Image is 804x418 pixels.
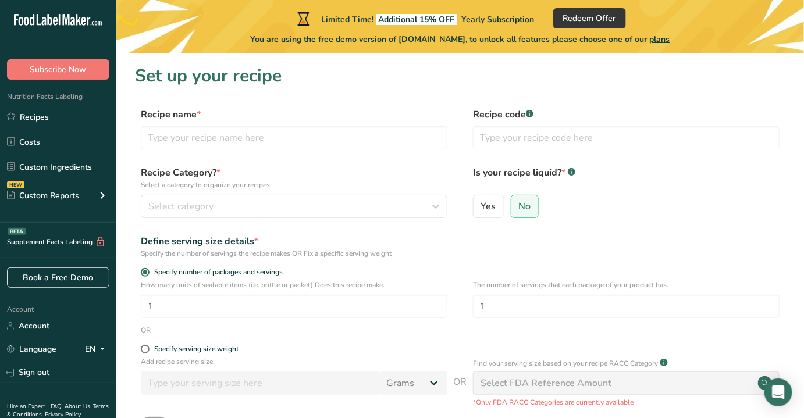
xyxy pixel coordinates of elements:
button: Redeem Offer [553,8,626,28]
span: Specify number of packages and servings [150,268,283,277]
div: Select FDA Reference Amount [481,376,611,390]
h1: Set up your recipe [135,63,785,89]
p: Add recipe serving size. [141,356,447,367]
div: NEW [7,181,24,188]
span: plans [650,34,670,45]
span: Redeem Offer [563,12,616,24]
div: Define serving size details [141,234,447,248]
p: *Only FDA RACC Categories are currently available [473,397,780,408]
div: OR [141,325,151,335]
span: Yearly Subscription [462,14,535,25]
span: OR [454,375,467,408]
input: Type your serving size here [141,371,379,395]
p: How many units of sealable items (i.e. bottle or packet) Does this recipe make. [141,280,447,290]
a: About Us . [65,402,93,410]
div: Specify the number of servings the recipe makes OR Fix a specific serving weight [141,248,447,259]
label: Recipe Category? [141,166,447,190]
span: No [518,201,531,212]
p: Select a category to organize your recipes [141,180,447,190]
span: Subscribe Now [30,63,87,76]
a: FAQ . [51,402,65,410]
span: Additional 15% OFF [376,14,457,25]
p: Find your serving size based on your recipe RACC Category [473,358,658,369]
span: Yes [481,201,496,212]
div: Custom Reports [7,190,79,202]
div: BETA [8,228,26,235]
div: Open Intercom Messenger [764,378,792,406]
a: Book a Free Demo [7,267,109,288]
button: Select category [141,195,447,218]
label: Is your recipe liquid? [473,166,780,190]
button: Subscribe Now [7,59,109,80]
a: Language [7,339,56,359]
label: Recipe name [141,108,447,122]
span: Select category [148,199,214,213]
span: You are using the free demo version of [DOMAIN_NAME], to unlock all features please choose one of... [251,33,670,45]
label: Recipe code [473,108,780,122]
a: Hire an Expert . [7,402,48,410]
input: Type your recipe code here [473,126,780,149]
input: Type your recipe name here [141,126,447,149]
div: EN [85,342,109,356]
div: Specify serving size weight [154,345,239,353]
div: Limited Time! [295,12,535,26]
p: The number of servings that each package of your product has. [473,280,780,290]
